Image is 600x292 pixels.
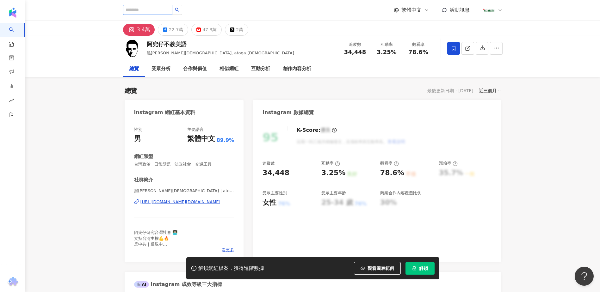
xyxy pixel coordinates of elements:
div: 商業合作內容覆蓋比例 [380,190,421,196]
span: 解鎖 [419,266,428,271]
div: Instagram 網紅基本資料 [134,109,195,116]
div: 合作與價值 [183,65,207,73]
div: 受眾主要年齡 [321,190,346,196]
div: 34,448 [263,168,289,178]
div: 相似網紅 [220,65,238,73]
div: 互動率 [375,41,399,48]
button: 解鎖 [405,262,435,275]
span: 阿兜仔研究台灣社會 👨🏻‍💻 支持台灣主權💪🔥 反中共｜反親中 創作者｜OG YouTuber 📹 [134,230,183,252]
span: 觀看圖表範例 [368,266,394,271]
div: 阿兜仔不教美語 [147,40,294,48]
div: 解鎖網紅檔案，獲得進階數據 [198,265,264,272]
div: 互動率 [321,161,340,166]
span: 繁體中文 [401,7,422,14]
div: 2萬 [236,25,243,34]
button: 22.7萬 [158,24,188,36]
div: 3.4萬 [137,25,150,34]
img: logo icon [8,8,18,18]
img: KOL Avatar [123,39,142,58]
div: K-Score : [297,127,337,134]
div: 總覽 [129,65,139,73]
img: HTW_logo.png [483,4,495,16]
button: 3.4萬 [123,24,155,36]
a: [URL][DOMAIN_NAME][DOMAIN_NAME] [134,199,234,205]
span: 89.9% [217,137,234,144]
div: 網紅類型 [134,153,153,160]
div: 觀看率 [406,41,430,48]
a: search [9,23,22,47]
div: 受眾主要性別 [263,190,287,196]
span: 3.25% [377,49,396,55]
div: AI [134,281,149,288]
div: 3.25% [321,168,345,178]
div: 觀看率 [380,161,399,166]
span: 台灣政治 · 日常話題 · 法政社會 · 交通工具 [134,161,234,167]
div: 女性 [263,198,276,208]
div: Instagram 數據總覽 [263,109,314,116]
div: [URL][DOMAIN_NAME][DOMAIN_NAME] [140,199,220,205]
div: 近三個月 [479,87,501,95]
img: chrome extension [7,277,19,287]
div: 追蹤數 [343,41,367,48]
div: 78.6% [380,168,404,178]
div: 社群簡介 [134,177,153,183]
span: 34,448 [344,49,366,55]
span: 看更多 [222,247,234,253]
button: 47.3萬 [191,24,222,36]
span: 黑[PERSON_NAME][DEMOGRAPHIC_DATA], atoga.[DEMOGRAPHIC_DATA] [147,51,294,55]
div: Instagram 成效等級三大指標 [134,281,222,288]
div: 22.7萬 [169,25,183,34]
div: 主要語言 [187,127,204,132]
button: 2萬 [225,24,248,36]
span: 黑[PERSON_NAME][DEMOGRAPHIC_DATA] | atoga.[DEMOGRAPHIC_DATA] [134,188,234,194]
div: 互動分析 [251,65,270,73]
div: 繁體中文 [187,134,215,144]
span: lock [412,266,417,271]
span: 78.6% [408,49,428,55]
button: 觀看圖表範例 [354,262,401,275]
div: 追蹤數 [263,161,275,166]
span: rise [9,94,14,108]
div: 漲粉率 [439,161,458,166]
div: 性別 [134,127,142,132]
div: 47.3萬 [202,25,217,34]
span: 活動訊息 [449,7,470,13]
div: 創作內容分析 [283,65,311,73]
div: 受眾分析 [152,65,170,73]
div: 男 [134,134,141,144]
div: 最後更新日期：[DATE] [427,88,473,93]
span: search [175,8,179,12]
div: 總覽 [125,86,137,95]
